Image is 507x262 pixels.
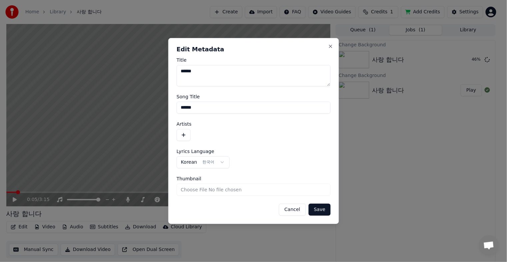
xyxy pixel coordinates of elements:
[176,149,214,154] span: Lyrics Language
[176,122,330,126] label: Artists
[176,176,201,181] span: Thumbnail
[308,204,330,216] button: Save
[176,94,330,99] label: Song Title
[176,58,330,62] label: Title
[176,46,330,52] h2: Edit Metadata
[279,204,306,216] button: Cancel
